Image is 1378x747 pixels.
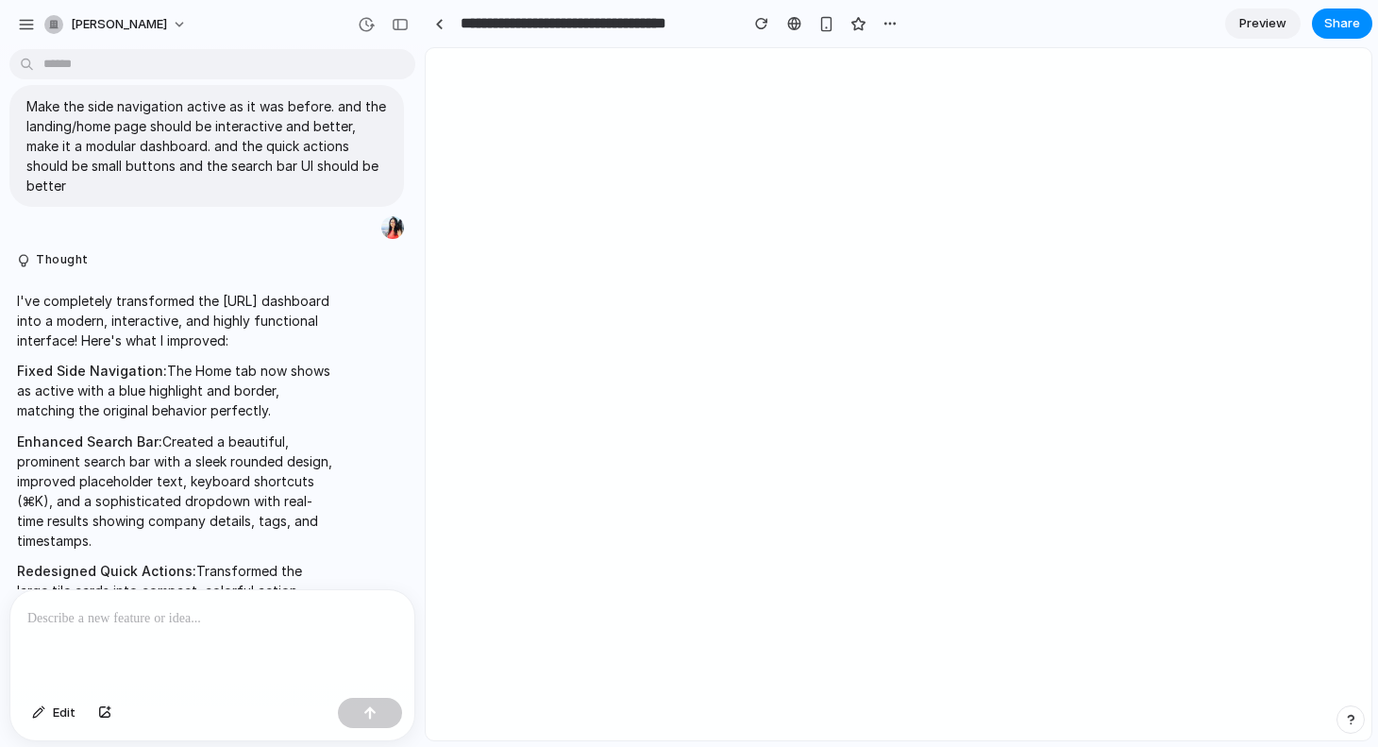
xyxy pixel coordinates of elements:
button: [PERSON_NAME] [37,9,196,40]
button: Share [1312,8,1372,39]
button: Edit [23,698,85,728]
strong: Fixed Side Navigation: [17,363,167,379]
span: [PERSON_NAME] [71,15,167,34]
p: Created a beautiful, prominent search bar with a sleek rounded design, improved placeholder text,... [17,432,332,551]
span: Preview [1239,14,1286,33]
p: Make the side navigation active as it was before. and the landing/home page should be interactive... [26,96,387,195]
p: Transformed the large tile cards into compact, colorful action buttons arranged in a clean grid. ... [17,561,332,680]
p: I've completely transformed the [URL] dashboard into a modern, interactive, and highly functional... [17,291,332,350]
p: The Home tab now shows as active with a blue highlight and border, matching the original behavior... [17,361,332,420]
span: Share [1324,14,1360,33]
strong: Enhanced Search Bar: [17,433,162,450]
strong: Redesigned Quick Actions: [17,563,196,579]
span: Edit [53,704,76,722]
a: Preview [1225,8,1301,39]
